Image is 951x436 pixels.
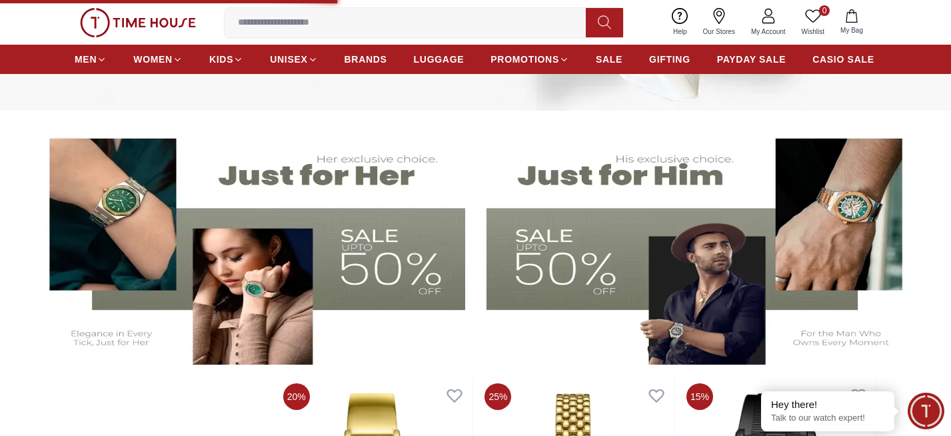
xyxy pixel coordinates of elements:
a: BRANDS [345,47,387,71]
span: PROMOTIONS [490,53,559,66]
span: PAYDAY SALE [717,53,786,66]
span: My Bag [835,25,868,35]
img: Women's Watches Banner [32,124,465,365]
a: UNISEX [270,47,317,71]
a: LUGGAGE [414,47,465,71]
span: LUGGAGE [414,53,465,66]
span: UNISEX [270,53,307,66]
span: CASIO SALE [812,53,874,66]
img: Men's Watches Banner [486,124,920,365]
span: 25% [484,383,511,410]
span: My Account [746,27,791,37]
a: MEN [75,47,107,71]
span: WOMEN [133,53,173,66]
a: Help [665,5,695,39]
a: CASIO SALE [812,47,874,71]
a: 0Wishlist [794,5,832,39]
span: 15% [686,383,713,410]
span: MEN [75,53,97,66]
span: GIFTING [649,53,690,66]
a: GIFTING [649,47,690,71]
a: PROMOTIONS [490,47,569,71]
img: ... [80,8,196,37]
span: SALE [596,53,622,66]
p: Talk to our watch expert! [771,413,884,424]
a: PAYDAY SALE [717,47,786,71]
a: Our Stores [695,5,743,39]
div: Chat Widget [908,393,944,429]
button: My Bag [832,7,871,38]
span: 0 [819,5,830,16]
a: WOMEN [133,47,183,71]
a: SALE [596,47,622,71]
span: BRANDS [345,53,387,66]
span: Our Stores [698,27,740,37]
a: KIDS [209,47,243,71]
span: KIDS [209,53,233,66]
span: Help [668,27,692,37]
div: Hey there! [771,398,884,411]
span: Wishlist [796,27,830,37]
